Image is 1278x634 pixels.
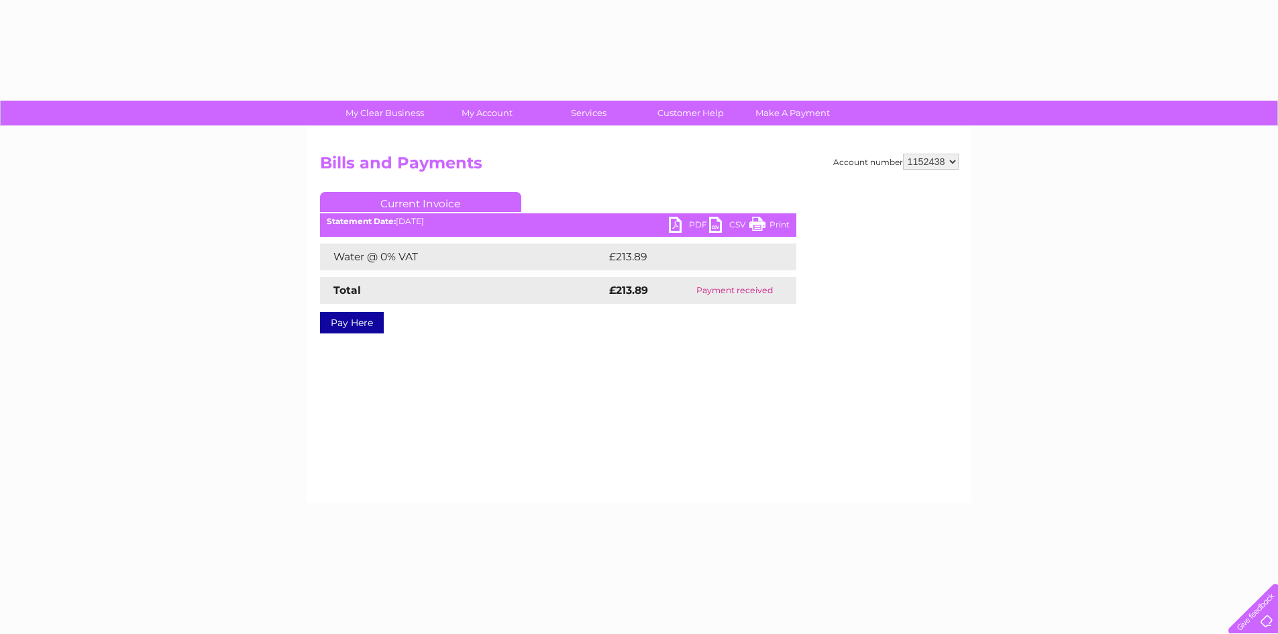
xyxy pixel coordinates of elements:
[320,154,959,179] h2: Bills and Payments
[320,217,796,226] div: [DATE]
[320,244,606,270] td: Water @ 0% VAT
[833,154,959,170] div: Account number
[737,101,848,125] a: Make A Payment
[673,277,796,304] td: Payment received
[533,101,644,125] a: Services
[327,216,396,226] b: Statement Date:
[749,217,790,236] a: Print
[635,101,746,125] a: Customer Help
[609,284,648,297] strong: £213.89
[669,217,709,236] a: PDF
[333,284,361,297] strong: Total
[709,217,749,236] a: CSV
[606,244,771,270] td: £213.89
[329,101,440,125] a: My Clear Business
[320,192,521,212] a: Current Invoice
[431,101,542,125] a: My Account
[320,312,384,333] a: Pay Here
